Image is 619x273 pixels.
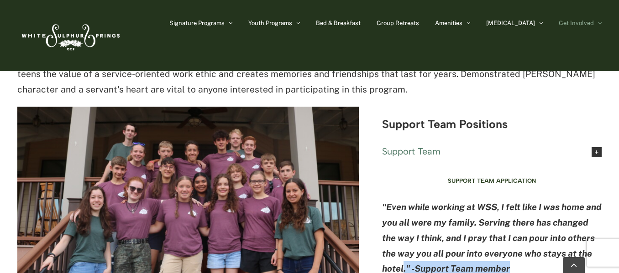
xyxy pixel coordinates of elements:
span: Support Team Application [448,177,536,185]
span: Group Retreats [377,20,419,26]
a: Apply for Support Team [437,172,546,190]
img: White Sulphur Springs Logo [17,14,122,57]
p: Loving [DEMOGRAPHIC_DATA] and guests through serving meals, cleaning rooms, mowing, clearing trai... [17,52,602,98]
span: Amenities [435,20,462,26]
span: [MEDICAL_DATA] [486,20,535,26]
span: Get Involved [559,20,594,26]
span: Support Team [382,146,577,156]
span: Bed & Breakfast [316,20,361,26]
a: Support Team [382,142,602,162]
span: Signature Programs [169,20,225,26]
h3: Support Team Positions [382,118,602,130]
span: Youth Programs [248,20,292,26]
